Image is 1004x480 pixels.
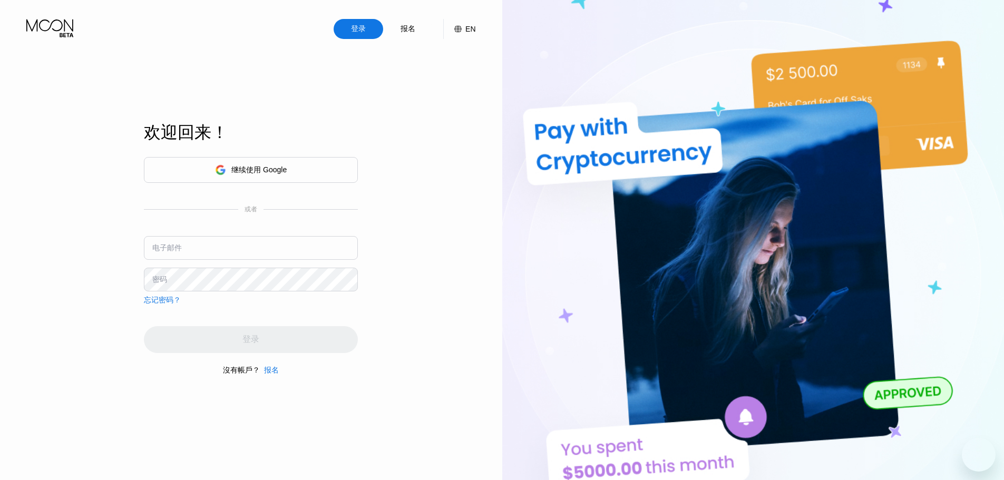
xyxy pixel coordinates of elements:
[144,157,358,183] div: 继续使用 Google
[260,366,279,375] div: 报名
[144,123,228,142] font: 欢迎回来！
[152,275,167,283] font: 密码
[144,296,181,305] div: 忘记密码？
[443,19,475,39] div: EN
[231,165,287,174] font: 继续使用 Google
[383,19,433,39] div: 报名
[264,366,279,374] font: 报名
[351,24,366,33] font: 登录
[245,205,257,213] font: 或者
[465,25,475,33] font: EN
[962,438,996,472] iframe: 启动消息传送窗口的按钮
[144,296,181,304] font: 忘记密码？
[334,19,383,39] div: 登录
[401,24,415,33] font: 报名
[223,366,260,374] font: 沒有帳戶？
[152,243,182,252] font: 电子邮件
